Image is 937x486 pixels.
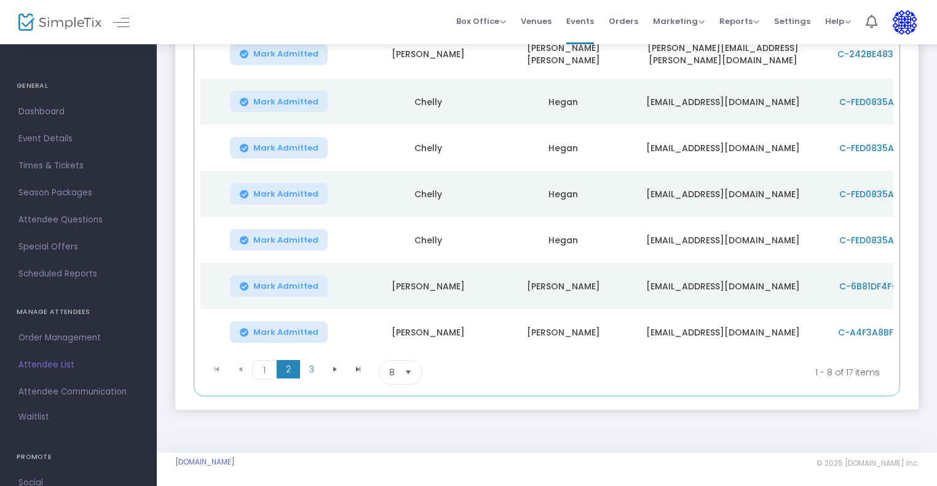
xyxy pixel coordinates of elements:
[18,239,138,255] span: Special Offers
[253,235,318,245] span: Mark Admitted
[230,183,328,205] button: Mark Admitted
[18,158,138,174] span: Times & Tickets
[253,189,318,199] span: Mark Admitted
[774,6,810,37] span: Settings
[18,131,138,147] span: Event Details
[653,15,705,27] span: Marketing
[631,263,815,309] td: [EMAIL_ADDRESS][DOMAIN_NAME]
[566,6,594,37] span: Events
[360,125,496,171] td: Chelly
[230,44,328,65] button: Mark Admitted
[496,217,631,263] td: Hegan
[230,137,328,159] button: Mark Admitted
[496,79,631,125] td: Hegan
[360,263,496,309] td: [PERSON_NAME]
[230,275,328,297] button: Mark Admitted
[631,217,815,263] td: [EMAIL_ADDRESS][DOMAIN_NAME]
[839,96,902,108] span: C-FED0835A-1
[839,142,902,154] span: C-FED0835A-1
[354,364,363,374] span: Go to the last page
[496,263,631,309] td: [PERSON_NAME]
[253,327,318,337] span: Mark Admitted
[389,366,395,378] span: 8
[230,91,328,112] button: Mark Admitted
[17,445,140,469] h4: PROMOTE
[18,185,138,201] span: Season Packages
[839,188,902,200] span: C-FED0835A-1
[277,360,300,378] span: Page 2
[609,6,638,37] span: Orders
[18,266,138,282] span: Scheduled Reports
[360,309,496,355] td: [PERSON_NAME]
[631,309,815,355] td: [EMAIL_ADDRESS][DOMAIN_NAME]
[360,217,496,263] td: Chelly
[252,360,277,380] span: Page 1
[230,229,328,251] button: Mark Admitted
[825,15,851,27] span: Help
[230,321,328,343] button: Mark Admitted
[360,79,496,125] td: Chelly
[816,458,919,468] span: © 2025 [DOMAIN_NAME] Inc.
[18,104,138,120] span: Dashboard
[456,15,506,27] span: Box Office
[400,361,417,384] button: Select
[631,125,815,171] td: [EMAIL_ADDRESS][DOMAIN_NAME]
[330,364,340,374] span: Go to the next page
[18,212,138,228] span: Attendee Questions
[496,29,631,79] td: [PERSON_NAME] [PERSON_NAME]
[18,411,49,423] span: Waitlist
[18,357,138,373] span: Attendee List
[521,6,552,37] span: Venues
[253,49,318,59] span: Mark Admitted
[839,280,902,292] span: C-6B81DF4F-6
[175,457,235,467] a: [DOMAIN_NAME]
[17,74,140,98] h4: GENERAL
[631,79,815,125] td: [EMAIL_ADDRESS][DOMAIN_NAME]
[496,309,631,355] td: [PERSON_NAME]
[496,125,631,171] td: Hegan
[838,326,904,339] span: C-A4F3A8BF-3
[253,97,318,107] span: Mark Admitted
[837,48,904,60] span: C-242BE483-2
[631,171,815,217] td: [EMAIL_ADDRESS][DOMAIN_NAME]
[323,360,347,378] span: Go to the next page
[544,360,880,385] kendo-pager-info: 1 - 8 of 17 items
[300,360,323,378] span: Page 3
[496,171,631,217] td: Hegan
[719,15,759,27] span: Reports
[360,29,496,79] td: [PERSON_NAME]
[253,281,318,291] span: Mark Admitted
[360,171,496,217] td: Chelly
[631,29,815,79] td: [PERSON_NAME][EMAIL_ADDRESS][PERSON_NAME][DOMAIN_NAME]
[18,384,138,400] span: Attendee Communication
[17,300,140,324] h4: MANAGE ATTENDEES
[253,143,318,153] span: Mark Admitted
[839,234,902,246] span: C-FED0835A-1
[347,360,370,378] span: Go to the last page
[18,330,138,346] span: Order Management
